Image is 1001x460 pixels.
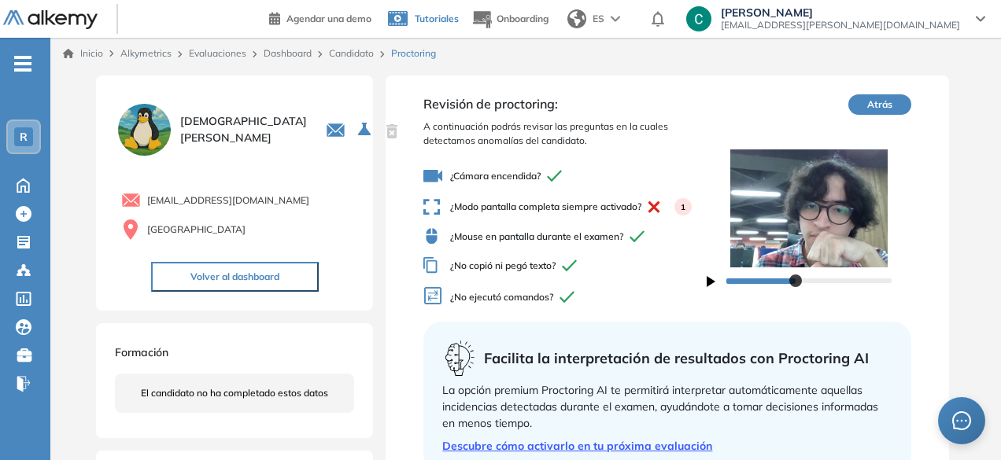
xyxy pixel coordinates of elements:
span: Agendar una demo [286,13,371,24]
button: Volver al dashboard [151,262,319,292]
div: La opción premium Proctoring AI te permitirá interpretar automáticamente aquellas incidencias det... [442,382,892,432]
a: Agendar una demo [269,8,371,27]
button: Seleccione la evaluación activa [352,116,380,144]
span: Tutoriales [415,13,459,24]
span: ¿Cámara encendida? [423,167,706,186]
button: Onboarding [471,2,549,36]
span: Facilita la interpretación de resultados con Proctoring AI [484,348,869,369]
span: Alkymetrics [120,47,172,59]
span: [PERSON_NAME] [721,6,960,19]
span: message [952,411,971,430]
img: Logo [3,10,98,30]
img: PROFILE_MENU_LOGO_USER [115,101,173,159]
span: ¿Mouse en pantalla durante el examen? [423,228,706,245]
a: Descubre cómo activarlo en tu próxima evaluación [442,438,892,454]
img: arrow [611,16,620,22]
span: [DEMOGRAPHIC_DATA] [PERSON_NAME] [180,113,307,146]
a: Evaluaciones [189,47,246,59]
a: Candidato [329,47,374,59]
span: ¿Modo pantalla completa siempre activado? [423,198,706,215]
span: A continuación podrás revisar las preguntas en la cuales detectamos anomalías del candidato. [423,120,706,148]
div: 1 [674,198,692,215]
span: Revisión de proctoring: [423,94,706,113]
i: - [14,62,31,65]
span: [EMAIL_ADDRESS][PERSON_NAME][DOMAIN_NAME] [721,19,960,31]
span: Onboarding [497,13,549,24]
span: El candidato no ha completado estos datos [141,386,328,400]
span: [EMAIL_ADDRESS][DOMAIN_NAME] [147,193,309,208]
button: Atrás [848,94,911,115]
span: [GEOGRAPHIC_DATA] [147,223,246,237]
span: R [20,131,28,143]
span: ES [593,12,604,26]
span: Proctoring [391,46,436,61]
a: Dashboard [264,47,312,59]
img: world [567,9,586,28]
span: ¿No ejecutó comandos? [423,286,706,309]
a: Inicio [63,46,103,61]
span: Formación [115,345,168,359]
span: ¿No copió ni pegó texto? [423,257,706,274]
